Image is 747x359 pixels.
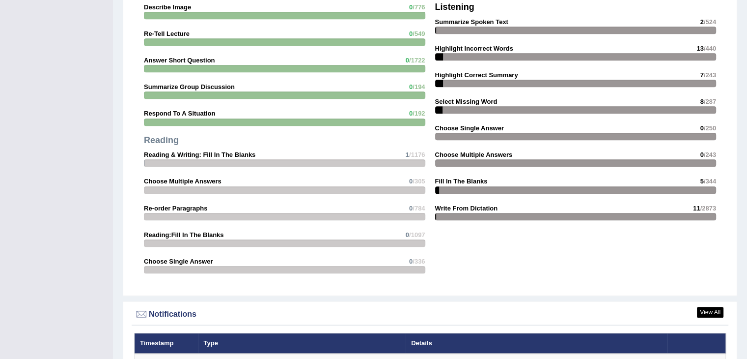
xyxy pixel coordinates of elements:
[704,151,716,158] span: /243
[700,98,703,105] span: 8
[696,45,703,52] span: 13
[435,124,504,132] strong: Choose Single Answer
[413,30,425,37] span: /549
[435,98,498,105] strong: Select Missing Word
[409,258,413,265] span: 0
[435,205,498,212] strong: Write From Dictation
[435,2,474,12] strong: Listening
[144,57,215,64] strong: Answer Short Question
[409,205,413,212] span: 0
[144,205,207,212] strong: Re-order Paragraphs
[409,151,425,158] span: /1176
[700,178,703,185] span: 5
[704,45,716,52] span: /440
[198,333,406,354] th: Type
[406,151,409,158] span: 1
[413,110,425,117] span: /192
[700,151,703,158] span: 0
[144,83,235,90] strong: Summarize Group Discussion
[704,18,716,26] span: /524
[700,18,703,26] span: 2
[406,333,666,354] th: Details
[409,30,413,37] span: 0
[134,307,726,322] div: Notifications
[413,205,425,212] span: /784
[144,30,190,37] strong: Re-Tell Lecture
[700,205,716,212] span: /2873
[693,205,700,212] span: 11
[144,3,191,11] strong: Describe Image
[413,3,425,11] span: /776
[435,18,508,26] strong: Summarize Spoken Text
[409,57,425,64] span: /1722
[409,3,413,11] span: 0
[406,231,409,239] span: 0
[704,71,716,79] span: /243
[435,151,513,158] strong: Choose Multiple Answers
[409,110,413,117] span: 0
[435,178,488,185] strong: Fill In The Blanks
[435,45,513,52] strong: Highlight Incorrect Words
[409,231,425,239] span: /1097
[409,83,413,90] span: 0
[135,333,198,354] th: Timestamp
[704,98,716,105] span: /287
[697,307,723,318] a: View All
[406,57,409,64] span: 0
[413,258,425,265] span: /336
[144,151,255,158] strong: Reading & Writing: Fill In The Blanks
[704,124,716,132] span: /250
[413,178,425,185] span: /305
[144,231,224,239] strong: Reading:Fill In The Blanks
[704,178,716,185] span: /344
[144,258,213,265] strong: Choose Single Answer
[435,71,518,79] strong: Highlight Correct Summary
[413,83,425,90] span: /194
[700,124,703,132] span: 0
[409,178,413,185] span: 0
[144,110,215,117] strong: Respond To A Situation
[700,71,703,79] span: 7
[144,135,179,145] strong: Reading
[144,178,221,185] strong: Choose Multiple Answers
